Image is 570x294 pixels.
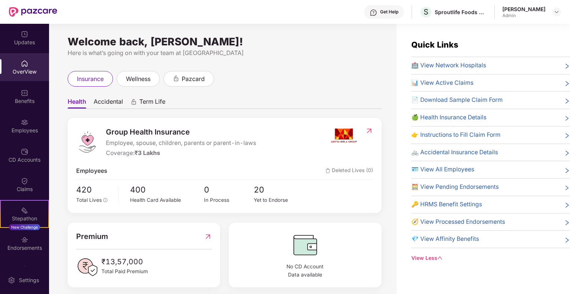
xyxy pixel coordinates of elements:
[326,167,373,176] span: Deleted Lives (0)
[76,167,107,176] span: Employees
[182,74,205,84] span: pazcard
[106,126,256,138] span: Group Health Insurance
[130,184,204,196] span: 400
[21,236,28,243] img: svg+xml;base64,PHN2ZyBpZD0iRW5kb3JzZW1lbnRzIiB4bWxucz0iaHR0cDovL3d3dy53My5vcmcvMjAwMC9zdmciIHdpZH...
[76,197,102,203] span: Total Lives
[237,263,373,279] span: No CD Account Data available
[424,7,428,16] span: S
[237,231,373,259] img: CDBalanceIcon
[411,182,499,192] span: 🧮 View Pending Endorsements
[411,130,501,140] span: 👉 Instructions to Fill Claim Form
[411,40,458,49] span: Quick Links
[437,255,443,261] span: down
[564,114,570,122] span: right
[254,184,303,196] span: 20
[130,196,204,204] div: Health Card Available
[564,167,570,174] span: right
[502,6,545,13] div: [PERSON_NAME]
[21,148,28,155] img: svg+xml;base64,PHN2ZyBpZD0iQ0RfQWNjb3VudHMiIGRhdGEtbmFtZT0iQ0QgQWNjb3VudHMiIHhtbG5zPSJodHRwOi8vd3...
[564,80,570,88] span: right
[554,9,560,15] img: svg+xml;base64,PHN2ZyBpZD0iRHJvcGRvd24tMzJ4MzIiIHhtbG5zPSJodHRwOi8vd3d3LnczLm9yZy8yMDAwL3N2ZyIgd2...
[21,177,28,185] img: svg+xml;base64,PHN2ZyBpZD0iQ2xhaW0iIHhtbG5zPSJodHRwOi8vd3d3LnczLm9yZy8yMDAwL3N2ZyIgd2lkdGg9IjIwIi...
[8,277,15,284] img: svg+xml;base64,PHN2ZyBpZD0iU2V0dGluZy0yMHgyMCIgeG1sbnM9Imh0dHA6Ly93d3cudzMub3JnLzIwMDAvc3ZnIiB3aW...
[411,113,486,122] span: 🍏 Health Insurance Details
[106,139,256,148] span: Employee, spouse, children, parents or parent-in-laws
[411,78,473,88] span: 📊 View Active Claims
[370,9,377,16] img: svg+xml;base64,PHN2ZyBpZD0iSGVscC0zMngzMiIgeG1sbnM9Imh0dHA6Ly93d3cudzMub3JnLzIwMDAvc3ZnIiB3aWR0aD...
[101,268,148,276] span: Total Paid Premium
[564,62,570,70] span: right
[130,98,137,105] div: animation
[173,75,179,82] div: animation
[21,60,28,67] img: svg+xml;base64,PHN2ZyBpZD0iSG9tZSIgeG1sbnM9Imh0dHA6Ly93d3cudzMub3JnLzIwMDAvc3ZnIiB3aWR0aD0iMjAiIG...
[17,277,41,284] div: Settings
[21,207,28,214] img: svg+xml;base64,PHN2ZyB4bWxucz0iaHR0cDovL3d3dy53My5vcmcvMjAwMC9zdmciIHdpZHRoPSIyMSIgaGVpZ2h0PSIyMC...
[564,149,570,157] span: right
[502,13,545,19] div: Admin
[21,30,28,38] img: svg+xml;base64,PHN2ZyBpZD0iVXBkYXRlZCIgeG1sbnM9Imh0dHA6Ly93d3cudzMub3JnLzIwMDAvc3ZnIiB3aWR0aD0iMj...
[204,231,212,242] img: RedirectIcon
[564,201,570,209] span: right
[1,215,48,222] div: Stepathon
[411,165,474,174] span: 🪪 View All Employees
[21,119,28,126] img: svg+xml;base64,PHN2ZyBpZD0iRW1wbG95ZWVzIiB4bWxucz0iaHR0cDovL3d3dy53My5vcmcvMjAwMC9zdmciIHdpZHRoPS...
[411,96,503,105] span: 📄 Download Sample Claim Form
[103,198,108,203] span: info-circle
[411,148,498,157] span: 🚲 Accidental Insurance Details
[564,184,570,192] span: right
[204,184,253,196] span: 0
[564,236,570,244] span: right
[326,168,330,173] img: deleteIcon
[135,149,160,156] span: ₹3 Lakhs
[564,219,570,227] span: right
[9,7,57,17] img: New Pazcare Logo
[68,39,382,45] div: Welcome back, [PERSON_NAME]!
[76,131,98,153] img: logo
[68,48,382,58] div: Here is what’s going on with your team at [GEOGRAPHIC_DATA]
[204,196,253,204] div: In Process
[21,89,28,97] img: svg+xml;base64,PHN2ZyBpZD0iQmVuZWZpdHMiIHhtbG5zPSJodHRwOi8vd3d3LnczLm9yZy8yMDAwL3N2ZyIgd2lkdGg9Ij...
[9,224,40,230] div: New Challenge
[411,217,505,227] span: 🧭 View Processed Endorsements
[564,132,570,140] span: right
[254,196,303,204] div: Yet to Endorse
[77,74,104,84] span: insurance
[76,231,108,242] span: Premium
[564,97,570,105] span: right
[435,9,487,16] div: Sproutlife Foods Private Limited
[101,256,148,268] span: ₹13,57,000
[76,184,113,196] span: 420
[94,98,123,109] span: Accidental
[365,127,373,135] img: RedirectIcon
[21,265,28,273] img: svg+xml;base64,PHN2ZyBpZD0iTXlfT3JkZXJzIiBkYXRhLW5hbWU9Ik15IE9yZGVycyIgeG1sbnM9Imh0dHA6Ly93d3cudz...
[411,61,486,70] span: 🏥 View Network Hospitals
[411,200,482,209] span: 🔑 HRMS Benefit Settings
[68,98,86,109] span: Health
[411,235,479,244] span: 💎 View Affinity Benefits
[380,9,398,15] div: Get Help
[106,149,256,158] div: Coverage:
[411,254,570,262] div: View Less
[126,74,150,84] span: wellness
[139,98,165,109] span: Term Life
[330,126,358,145] img: insurerIcon
[76,256,98,278] img: PaidPremiumIcon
